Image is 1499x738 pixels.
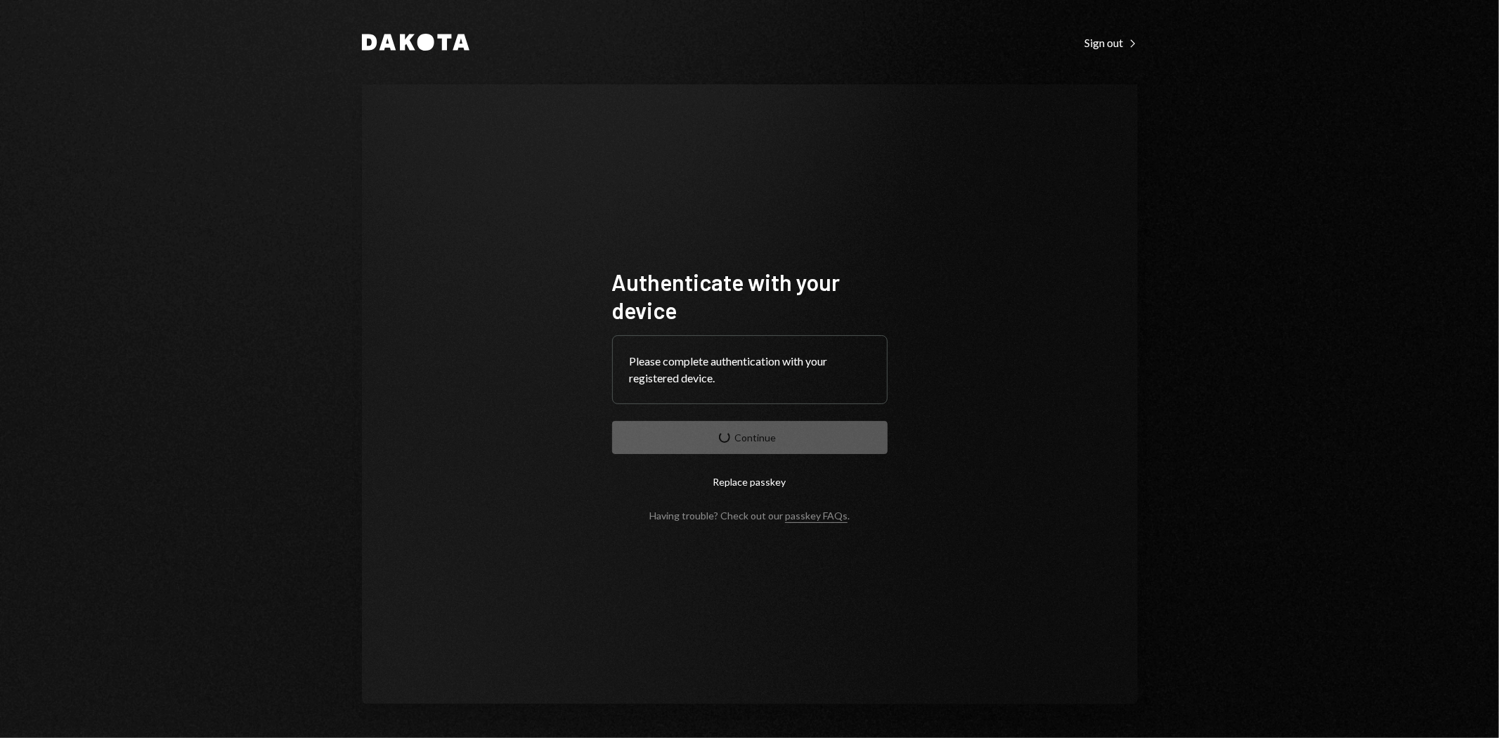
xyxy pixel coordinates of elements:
div: Sign out [1085,36,1138,50]
a: Sign out [1085,34,1138,50]
h1: Authenticate with your device [612,268,888,324]
a: passkey FAQs [785,510,848,523]
div: Please complete authentication with your registered device. [630,353,870,387]
button: Replace passkey [612,465,888,498]
div: Having trouble? Check out our . [649,510,850,522]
